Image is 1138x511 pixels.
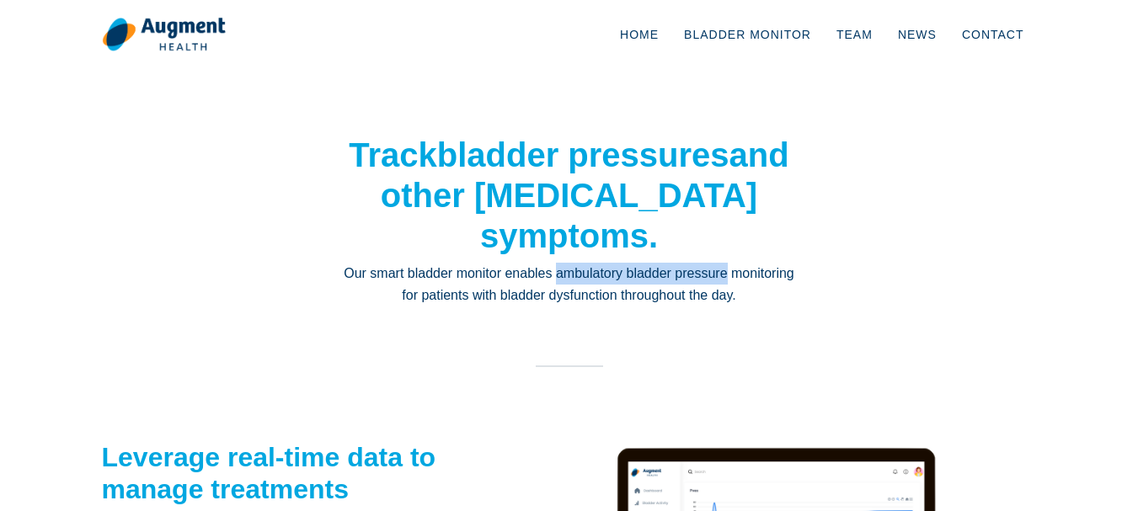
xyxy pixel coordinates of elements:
[102,17,226,52] img: logo
[607,7,671,62] a: Home
[437,136,729,173] strong: bladder pressures
[102,441,477,506] h2: Leverage real-time data to manage treatments
[824,7,885,62] a: Team
[885,7,949,62] a: News
[671,7,824,62] a: Bladder Monitor
[949,7,1037,62] a: Contact
[342,263,797,307] p: Our smart bladder monitor enables ambulatory bladder pressure monitoring for patients with bladde...
[342,135,797,256] h1: Track and other [MEDICAL_DATA] symptoms.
